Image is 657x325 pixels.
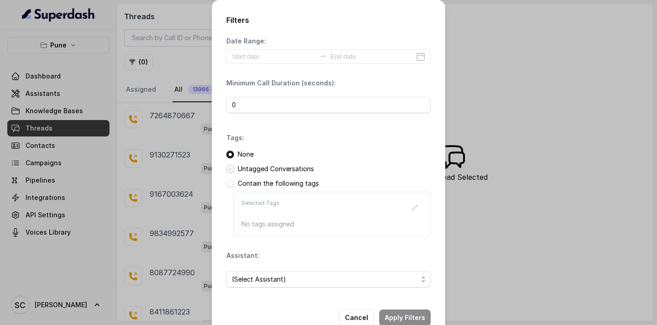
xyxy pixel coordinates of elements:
span: (Select Assistant) [232,274,418,285]
p: Contain the following tags [238,179,319,188]
button: (Select Assistant) [226,271,431,288]
p: Date Range: [226,37,266,46]
span: to [319,52,327,59]
p: No tags assigned [241,220,423,229]
p: Assistant: [226,251,259,260]
p: Selected Tags [241,199,280,216]
input: End date [330,52,414,62]
p: Untagged Conversations [238,164,314,173]
p: None [238,150,254,159]
input: Start date [232,52,316,62]
span: swap-right [319,52,327,59]
p: Tags: [226,133,244,142]
p: Minimum Call Duration (seconds): [226,79,336,88]
h2: Filters [226,15,431,26]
